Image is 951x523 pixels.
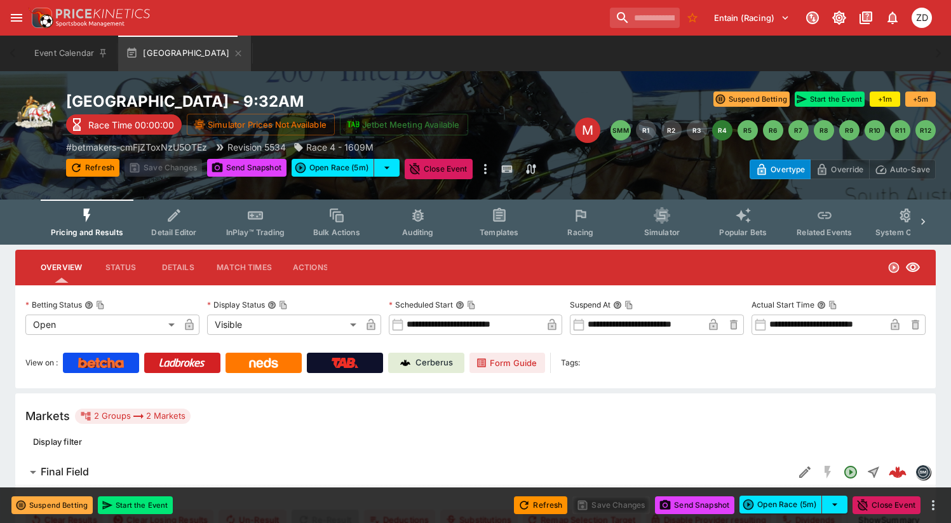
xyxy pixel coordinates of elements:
button: Copy To Clipboard [467,301,476,309]
img: jetbet-logo.svg [347,118,360,131]
div: Edit Meeting [575,118,600,143]
button: more [478,159,493,179]
img: Ladbrokes [159,358,205,368]
input: search [610,8,680,28]
div: Race 4 - 1609M [293,140,374,154]
div: Zarne Dravitzki [912,8,932,28]
div: Visible [207,315,361,335]
button: Close Event [853,496,921,514]
span: Racing [567,228,593,237]
nav: pagination navigation [610,120,936,140]
button: Open Race (5m) [292,159,374,177]
button: Simulator Prices Not Available [187,114,335,135]
div: betmakers [915,465,931,480]
button: R5 [738,120,758,140]
button: Suspend AtCopy To Clipboard [613,301,622,309]
button: Documentation [854,6,877,29]
button: Open [839,461,862,484]
button: [GEOGRAPHIC_DATA] [118,36,251,71]
div: Open [25,315,179,335]
p: Cerberus [415,357,453,369]
button: Event Calendar [27,36,116,71]
span: Templates [480,228,518,237]
p: Auto-Save [890,163,930,176]
button: select merge strategy [822,496,847,513]
button: Copy To Clipboard [624,301,633,309]
p: Actual Start Time [752,299,814,310]
button: open drawer [5,6,28,29]
p: Race 4 - 1609M [306,140,374,154]
img: Cerberus [400,358,410,368]
a: Form Guide [469,353,545,373]
button: R4 [712,120,732,140]
button: SMM [610,120,631,140]
button: Override [810,160,869,179]
svg: Open [887,261,900,274]
button: Send Snapshot [207,159,287,177]
label: Tags: [561,353,580,373]
svg: Open [843,465,858,480]
button: Details [149,252,206,283]
svg: Visible [905,260,921,275]
p: Revision 5534 [227,140,286,154]
button: Copy To Clipboard [96,301,105,309]
button: Actual Start TimeCopy To Clipboard [817,301,826,309]
button: R8 [814,120,834,140]
button: Display filter [25,431,90,452]
div: split button [739,496,847,513]
button: R6 [763,120,783,140]
p: Display Status [207,299,265,310]
div: split button [292,159,400,177]
button: Actions [282,252,339,283]
button: Select Tenant [706,8,797,28]
button: Overtype [750,160,811,179]
div: Start From [750,160,936,179]
img: Sportsbook Management [56,21,125,27]
button: Status [92,252,149,283]
button: R3 [687,120,707,140]
label: View on : [25,353,58,373]
p: Betting Status [25,299,82,310]
p: Suspend At [570,299,610,310]
button: Suspend Betting [11,496,93,514]
div: 2 Groups 2 Markets [80,409,185,424]
p: Race Time 00:00:00 [88,118,174,132]
img: Neds [249,358,278,368]
button: Close Event [405,159,473,179]
img: TabNZ [332,358,358,368]
button: R11 [890,120,910,140]
span: Pricing and Results [51,228,123,237]
a: 1f20d3c5-a7e7-43d3-a2db-239607a82281 [885,459,910,485]
h2: Copy To Clipboard [66,92,574,111]
button: R10 [865,120,885,140]
span: InPlay™ Trading [226,228,285,237]
span: Popular Bets [719,228,767,237]
a: Cerberus [388,353,464,373]
button: Start the Event [795,92,865,107]
button: +5m [905,92,936,107]
button: +1m [870,92,900,107]
div: Event type filters [41,200,910,245]
button: Scheduled StartCopy To Clipboard [455,301,464,309]
h5: Markets [25,409,70,423]
button: Display StatusCopy To Clipboard [267,301,276,309]
button: Edit Detail [793,461,816,484]
button: Refresh [514,496,567,514]
button: Zarne Dravitzki [908,4,936,32]
span: Related Events [797,228,852,237]
button: Straight [862,461,885,484]
span: System Controls [875,228,938,237]
button: Send Snapshot [655,496,734,514]
button: select merge strategy [374,159,400,177]
button: R7 [788,120,809,140]
span: Simulator [644,228,680,237]
button: R9 [839,120,860,140]
button: Final Field [15,459,793,485]
p: Scheduled Start [389,299,453,310]
img: PriceKinetics Logo [28,5,53,31]
h6: Final Field [41,465,89,479]
button: Copy To Clipboard [828,301,837,309]
button: Notifications [881,6,904,29]
button: No Bookmarks [682,8,703,28]
img: PriceKinetics [56,9,150,18]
